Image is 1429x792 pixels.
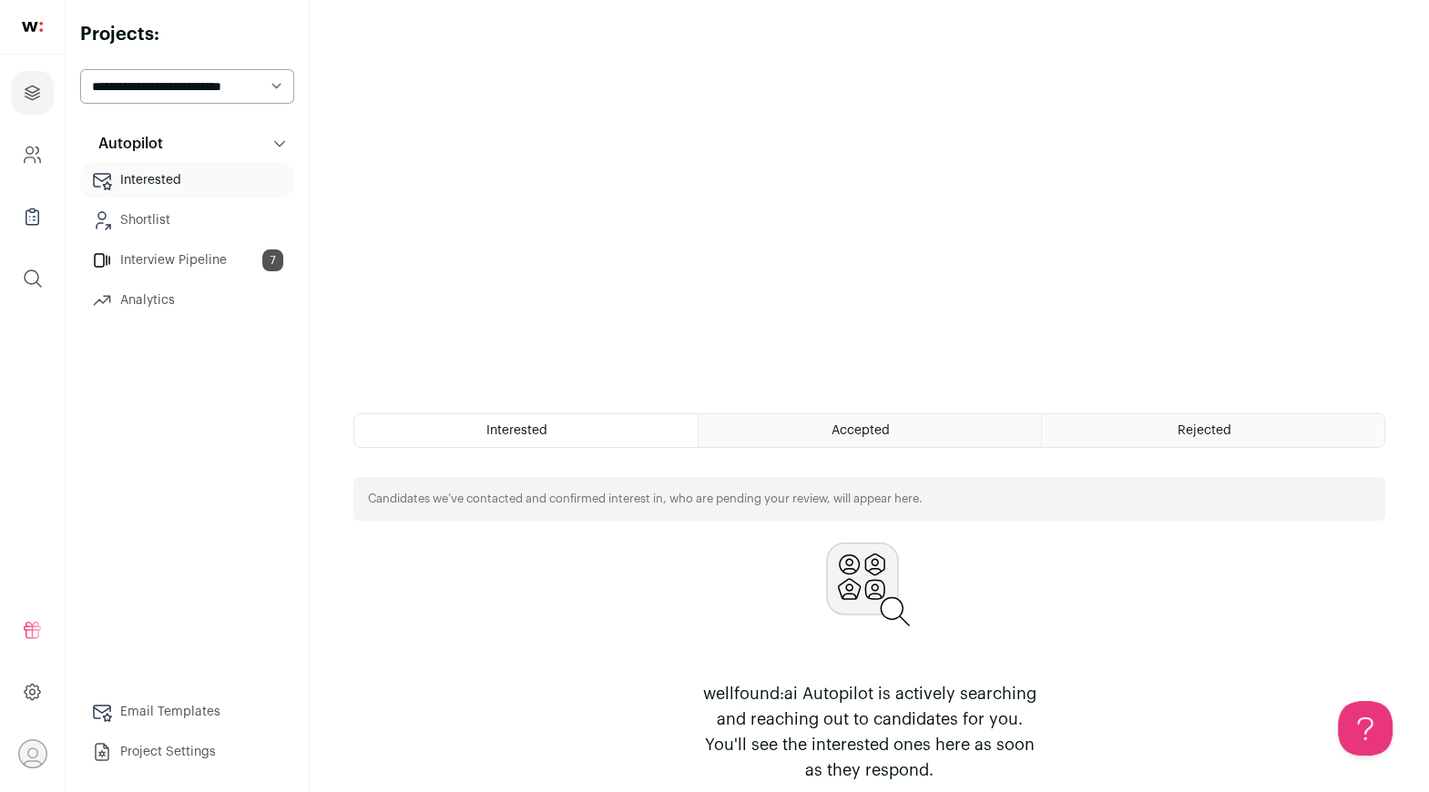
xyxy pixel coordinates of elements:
[80,282,294,319] a: Analytics
[80,694,294,730] a: Email Templates
[1042,414,1384,447] a: Rejected
[18,739,47,768] button: Open dropdown
[695,681,1045,783] p: wellfound:ai Autopilot is actively searching and reaching out to candidates for you. You'll see t...
[80,242,294,279] a: Interview Pipeline7
[11,195,54,239] a: Company Lists
[87,133,163,155] p: Autopilot
[832,424,890,437] span: Accepted
[262,249,283,271] span: 7
[80,162,294,198] a: Interested
[1338,701,1393,756] iframe: Help Scout Beacon - Open
[22,22,43,32] img: wellfound-shorthand-0d5821cbd27db2630d0214b213865d53afaa358527fdda9d0ea32b1df1b89c2c.svg
[80,734,294,770] a: Project Settings
[699,414,1041,447] a: Accepted
[11,71,54,115] a: Projects
[368,492,923,506] p: Candidates we’ve contacted and confirmed interest in, who are pending your review, will appear here.
[11,133,54,177] a: Company and ATS Settings
[80,22,294,47] h2: Projects:
[80,202,294,239] a: Shortlist
[1178,424,1231,437] span: Rejected
[80,126,294,162] button: Autopilot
